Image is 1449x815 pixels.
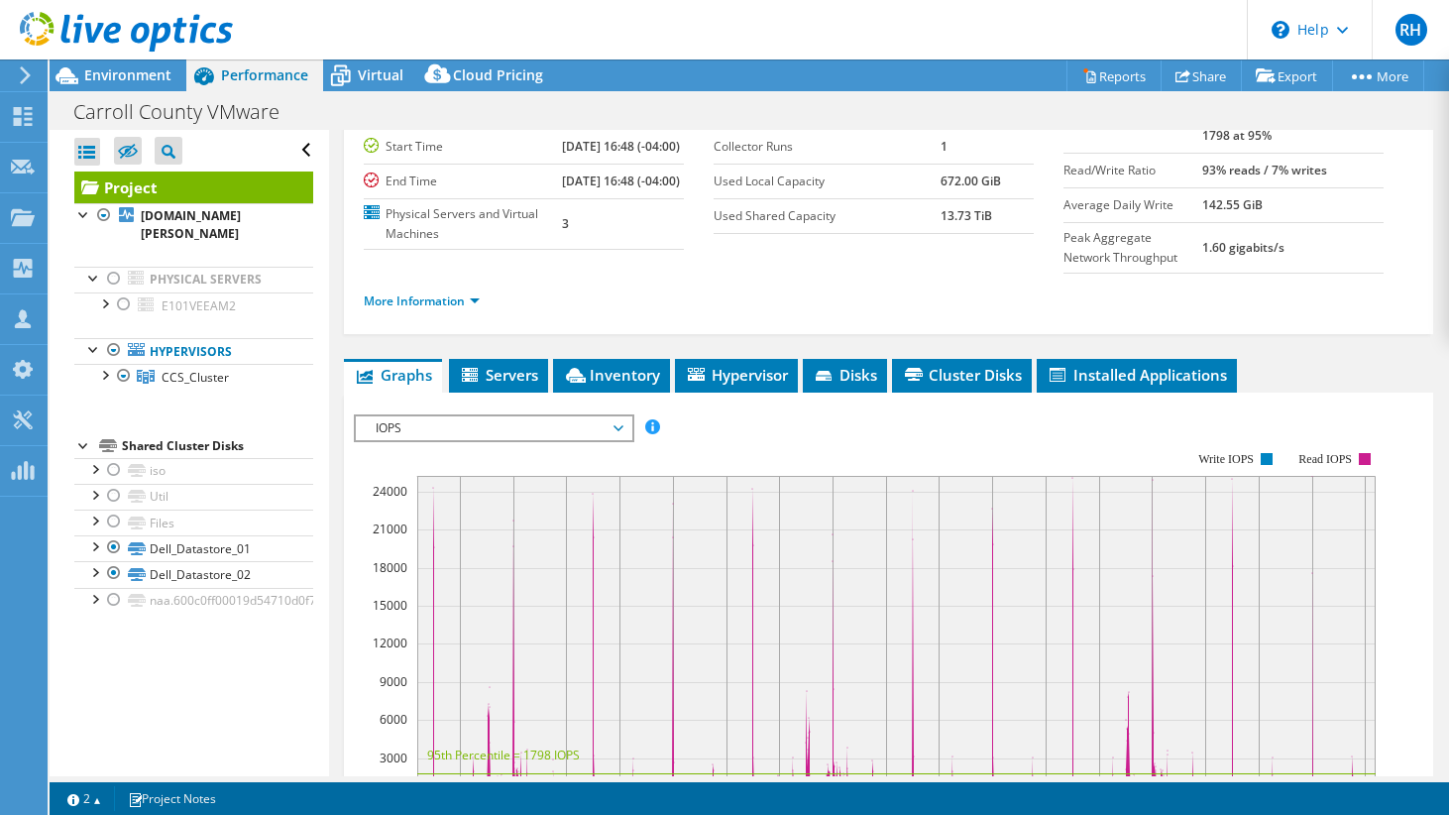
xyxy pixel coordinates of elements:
text: 95th Percentile = 1798 IOPS [427,747,580,763]
label: Read/Write Ratio [1063,161,1202,180]
b: 3 [562,215,569,232]
span: Hypervisor [685,365,788,385]
a: More [1332,60,1424,91]
b: 1.60 gigabits/s [1202,239,1284,256]
b: 25249 at [GEOGRAPHIC_DATA], 1798 at 95% [1202,103,1380,144]
a: naa.600c0ff00019d54710d0f75101000000 [74,588,313,614]
a: Physical Servers [74,267,313,292]
label: Peak Aggregate Network Throughput [1063,228,1202,268]
span: Cluster Disks [902,365,1022,385]
a: 2 [54,786,115,811]
span: Virtual [358,65,403,84]
div: Shared Cluster Disks [122,434,313,458]
b: 142.55 GiB [1202,196,1263,213]
span: Graphs [354,365,432,385]
span: Installed Applications [1047,365,1227,385]
span: IOPS [366,416,620,440]
a: More Information [364,292,480,309]
b: 93% reads / 7% writes [1202,162,1327,178]
span: Inventory [563,365,660,385]
label: Used Local Capacity [714,172,941,191]
text: 12000 [373,635,407,651]
text: 6000 [380,711,407,728]
a: Share [1161,60,1242,91]
span: Environment [84,65,171,84]
b: 672.00 GiB [941,173,1001,189]
a: [DOMAIN_NAME][PERSON_NAME] [74,203,313,247]
b: [DATE] 16:48 (-04:00) [562,138,680,155]
b: 1 [941,138,947,155]
text: 3000 [380,750,407,766]
span: CCS_Cluster [162,369,229,386]
h1: Carroll County VMware [64,101,310,123]
b: [DATE] 16:48 (-04:00) [562,173,680,189]
span: Performance [221,65,308,84]
a: Dell_Datastore_02 [74,561,313,587]
a: CCS_Cluster [74,364,313,390]
span: RH [1395,14,1427,46]
label: Average Daily Write [1063,195,1202,215]
span: E101VEEAM2 [162,297,236,314]
text: 15000 [373,597,407,614]
a: iso [74,458,313,484]
a: Project [74,172,313,203]
label: End Time [364,172,562,191]
b: 13.73 TiB [941,207,992,224]
text: 24000 [373,483,407,500]
label: Collector Runs [714,137,941,157]
b: [DOMAIN_NAME][PERSON_NAME] [141,207,241,242]
a: Dell_Datastore_01 [74,535,313,561]
text: 18000 [373,559,407,576]
label: Physical Servers and Virtual Machines [364,204,562,244]
a: E101VEEAM2 [74,292,313,318]
a: Files [74,510,313,535]
a: Export [1241,60,1333,91]
span: Servers [459,365,538,385]
label: Used Shared Capacity [714,206,941,226]
a: Util [74,484,313,510]
span: Disks [813,365,877,385]
a: Hypervisors [74,338,313,364]
span: Cloud Pricing [453,65,543,84]
a: Project Notes [114,786,230,811]
text: Write IOPS [1199,452,1255,466]
text: Read IOPS [1299,452,1353,466]
text: 21000 [373,521,407,537]
a: Reports [1066,60,1162,91]
label: Start Time [364,137,562,157]
svg: \n [1272,21,1289,39]
text: 9000 [380,673,407,690]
